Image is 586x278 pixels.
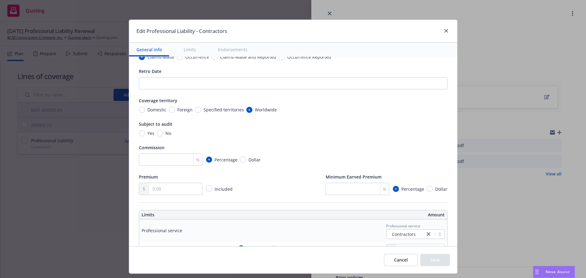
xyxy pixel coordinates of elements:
[240,157,246,163] input: Dollar
[287,54,331,60] span: Occurrence Reported
[326,174,382,180] span: Minimum Earned Premium
[142,245,190,252] div: Each Claim / Occurence
[196,157,200,163] span: %
[139,145,165,150] span: Commission
[305,244,321,253] button: Clear
[204,107,244,113] span: Specified territories
[139,98,177,103] span: Coverage territory
[386,223,420,229] span: Professional service
[139,68,161,74] span: Retro Date
[206,157,212,163] input: Percentage
[238,245,244,251] input: Each claim
[185,54,209,60] span: Occurrence
[176,43,203,56] button: Limits
[157,130,163,136] input: No
[215,157,237,163] span: Percentage
[443,27,450,34] a: close
[177,107,193,113] span: Foreign
[147,54,174,60] span: Claims-Made
[215,186,233,192] span: Included
[533,266,541,278] div: Drag to move
[212,54,218,60] input: Claims-Made and Reported
[533,266,575,278] button: Nova Assist
[279,54,285,60] input: Occurrence Reported
[220,54,276,60] span: Claims-Made and Reported
[149,183,202,195] input: 0.00
[384,254,418,266] button: Cancel
[248,157,261,163] span: Dollar
[435,186,447,192] span: Dollar
[425,230,432,238] a: close
[271,245,277,251] input: Occurrence
[136,27,227,35] h1: Edit Professional Liability - Contractors
[396,244,444,253] input: 0.00
[147,107,166,113] span: Domestic
[401,186,424,192] span: Percentage
[427,186,433,192] input: Dollar
[142,227,182,234] div: Professional service
[139,130,145,136] input: Yes
[246,107,252,113] input: Worldwide
[392,231,416,237] span: Contractors
[383,186,386,192] span: %
[139,210,262,219] th: Limits
[280,245,303,252] span: Occurrence
[393,186,399,192] input: Percentage
[139,174,158,180] span: Premium
[247,245,269,252] span: Each claim
[139,121,172,127] span: Subject to audit
[255,107,277,113] span: Worldwide
[165,130,171,136] span: No
[211,43,255,56] button: Endorsements
[296,210,447,219] th: Amount
[546,269,570,274] span: Nova Assist
[147,130,154,136] span: Yes
[195,107,201,113] input: Specified territories
[389,231,422,237] span: Contractors
[139,107,145,113] input: Domestic
[129,43,169,56] button: General info
[177,54,183,60] input: Occurrence
[139,54,145,60] input: Claims-Made
[169,107,175,113] input: Foreign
